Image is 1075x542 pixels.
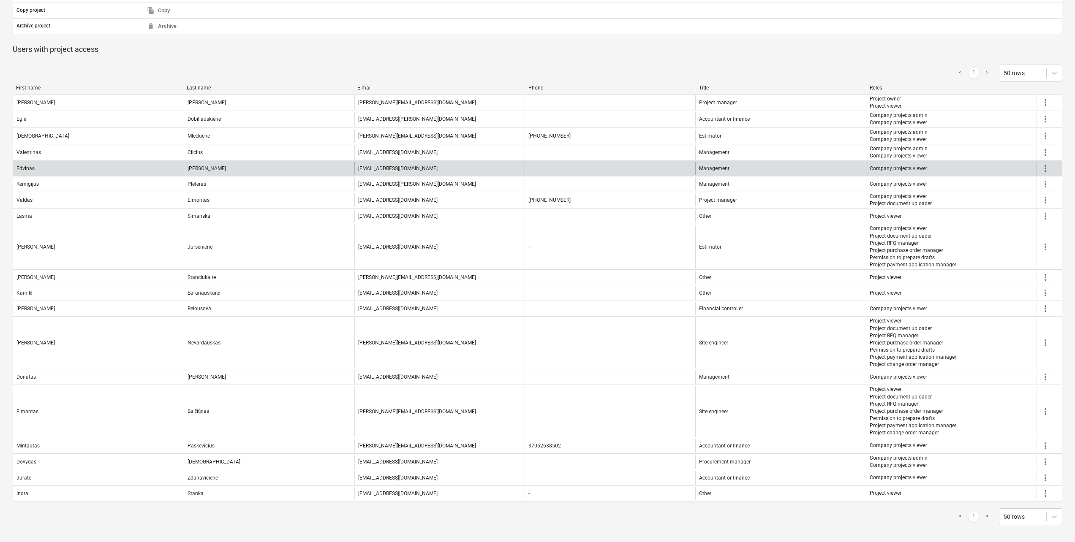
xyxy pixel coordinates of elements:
div: [DEMOGRAPHIC_DATA] [16,133,69,139]
div: [EMAIL_ADDRESS][DOMAIN_NAME] [358,475,438,481]
p: Company projects viewer [870,462,928,469]
span: Archive [147,22,177,31]
div: [PERSON_NAME] [188,165,226,171]
div: [EMAIL_ADDRESS][PERSON_NAME][DOMAIN_NAME] [358,116,476,122]
div: [PERSON_NAME] [16,340,55,346]
p: Company projects viewer [870,225,956,232]
p: Project RFQ manager [870,401,956,408]
div: Egle [16,116,26,122]
span: Other [699,290,711,296]
p: Company projects viewer [870,119,928,126]
div: E-mail [357,85,521,91]
p: Permission to prepare drafts [870,254,956,261]
div: Remigijus [16,181,39,187]
div: [PERSON_NAME][EMAIL_ADDRESS][DOMAIN_NAME] [358,340,476,346]
div: Eimontas [188,197,210,203]
div: Title [699,85,863,91]
a: Previous page [955,68,965,78]
p: Company projects viewer [870,181,927,188]
a: Next page [982,68,992,78]
div: Stanka [188,491,204,496]
p: Copy project [16,7,45,14]
p: Project viewer [870,103,901,110]
div: [EMAIL_ADDRESS][DOMAIN_NAME] [358,290,438,296]
p: Project document uploader [870,393,956,401]
span: Management [699,181,729,187]
div: Donatas [16,374,36,380]
span: more_vert [1040,163,1051,173]
p: Company projects viewer [870,442,927,449]
p: Project purchase order manager [870,339,956,347]
span: delete [147,22,155,30]
div: [EMAIL_ADDRESS][DOMAIN_NAME] [358,306,438,312]
div: [EMAIL_ADDRESS][DOMAIN_NAME] [358,374,438,380]
span: Accountant or finance [699,116,750,122]
span: more_vert [1040,98,1051,108]
div: Kamilė [16,290,32,296]
p: Project viewer [870,213,901,220]
p: Permission to prepare drafts [870,415,956,422]
div: Mleckiene [188,133,210,139]
div: Dobiliauskiene [188,116,221,122]
div: - [528,244,530,250]
p: Users with project access [13,44,1062,54]
p: Company projects viewer [870,165,927,172]
p: Project RFQ manager [870,240,956,247]
div: Balčiūnas [188,408,209,415]
p: Company projects admin [870,129,928,136]
div: Paskevicius [188,443,215,449]
span: file_copy [147,7,155,14]
div: Valdas [16,197,33,203]
span: Other [699,213,711,219]
p: Project change order manager [870,361,956,368]
p: Project viewer [870,490,901,497]
span: Other [699,274,711,280]
div: Stanciukaite [188,274,216,280]
iframe: Chat Widget [886,203,1075,542]
p: Project document uploader [870,325,956,332]
div: Jurate [16,475,31,481]
span: Management [699,374,729,380]
div: [EMAIL_ADDRESS][DOMAIN_NAME] [358,165,438,171]
p: Company projects admin [870,112,928,119]
p: Company projects viewer [870,305,927,312]
div: Baranauskaitė [188,290,220,296]
p: Project viewer [870,317,956,325]
p: Project viewer [870,274,901,281]
p: Company projects admin [870,455,928,462]
div: Mintautas [16,443,40,449]
div: Lasma [16,213,32,219]
span: Accountant or finance [699,443,750,449]
span: more_vert [1040,195,1051,205]
p: Archive project [16,22,50,30]
div: [PERSON_NAME][EMAIL_ADDRESS][DOMAIN_NAME] [358,409,476,415]
p: Project change order manager [870,429,956,436]
div: [EMAIL_ADDRESS][PERSON_NAME][DOMAIN_NAME] [358,181,476,187]
div: - [528,491,530,496]
span: Financial controller [699,306,743,312]
a: Page 1 is your current page [969,68,979,78]
div: First name [16,85,180,91]
p: Company projects viewer [870,193,932,200]
div: [EMAIL_ADDRESS][DOMAIN_NAME] [358,459,438,465]
p: Project document uploader [870,233,956,240]
p: Project viewer [870,290,901,297]
div: [PERSON_NAME] [16,306,55,312]
div: [EMAIL_ADDRESS][DOMAIN_NAME] [358,149,438,155]
div: Zdanaviciene [188,475,218,481]
div: [PERSON_NAME] [16,274,55,280]
div: Pleteras [188,181,206,187]
div: [EMAIL_ADDRESS][DOMAIN_NAME] [358,213,438,219]
span: Other [699,491,711,496]
p: Permission to prepare drafts [870,347,956,354]
p: Project owner [870,95,901,103]
div: [PHONE_NUMBER] [528,133,571,139]
span: more_vert [1040,147,1051,157]
div: [PERSON_NAME][EMAIL_ADDRESS][DOMAIN_NAME] [358,443,476,449]
div: 37062638502 [528,443,561,449]
div: [PERSON_NAME][EMAIL_ADDRESS][DOMAIN_NAME] [358,133,476,139]
button: Copy [144,4,173,17]
div: Indra [16,491,28,496]
span: Estimator [699,133,721,139]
